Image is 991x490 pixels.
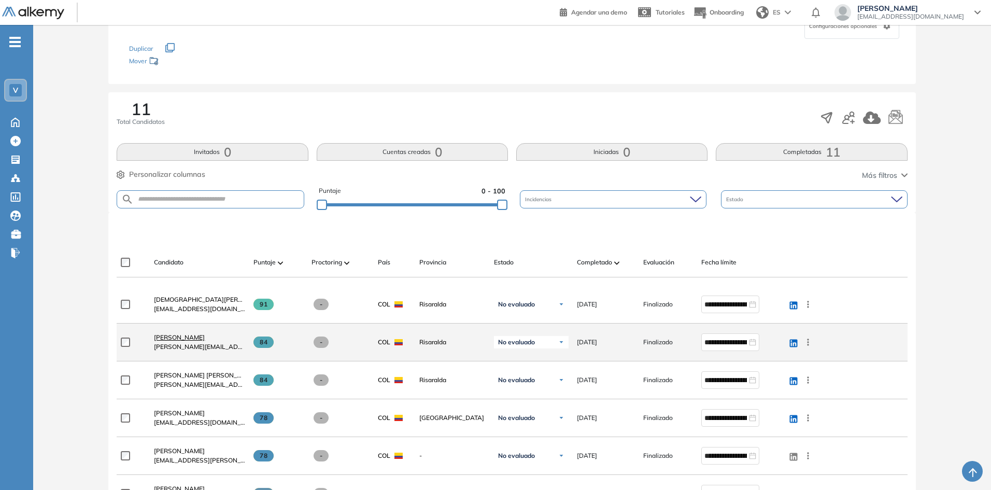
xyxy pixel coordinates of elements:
[121,193,134,206] img: SEARCH_ALT
[314,299,329,310] span: -
[558,301,564,307] img: Ícono de flecha
[129,169,205,180] span: Personalizar columnas
[154,447,205,455] span: [PERSON_NAME]
[419,451,486,460] span: -
[721,190,908,208] div: Estado
[154,409,245,418] a: [PERSON_NAME]
[785,10,791,15] img: arrow
[756,6,769,19] img: world
[482,186,505,196] span: 0 - 100
[378,451,390,460] span: COL
[419,413,486,423] span: [GEOGRAPHIC_DATA]
[571,8,627,16] span: Agendar una demo
[154,409,205,417] span: [PERSON_NAME]
[154,342,245,352] span: [PERSON_NAME][EMAIL_ADDRESS][DOMAIN_NAME]
[117,143,308,161] button: Invitados0
[498,376,535,384] span: No evaluado
[494,258,514,267] span: Estado
[378,375,390,385] span: COL
[154,296,275,303] span: [DEMOGRAPHIC_DATA][PERSON_NAME]
[154,380,245,389] span: [PERSON_NAME][EMAIL_ADDRESS][PERSON_NAME][DOMAIN_NAME]
[862,170,908,181] button: Más filtros
[558,339,564,345] img: Ícono de flecha
[253,337,274,348] span: 84
[643,258,674,267] span: Evaluación
[378,413,390,423] span: COL
[857,4,964,12] span: [PERSON_NAME]
[13,86,18,94] span: V
[253,412,274,424] span: 78
[314,450,329,461] span: -
[862,170,897,181] span: Más filtros
[643,338,673,347] span: Finalizado
[378,258,390,267] span: País
[117,117,165,127] span: Total Candidatos
[319,186,341,196] span: Puntaje
[577,375,597,385] span: [DATE]
[577,413,597,423] span: [DATE]
[656,8,685,16] span: Tutoriales
[154,371,257,379] span: [PERSON_NAME] [PERSON_NAME]
[419,338,486,347] span: Risaralda
[558,453,564,459] img: Ícono de flecha
[378,338,390,347] span: COL
[516,143,707,161] button: Iniciadas0
[643,300,673,309] span: Finalizado
[419,258,446,267] span: Provincia
[154,446,245,456] a: [PERSON_NAME]
[9,41,21,43] i: -
[314,337,329,348] span: -
[520,190,706,208] div: Incidencias
[394,377,403,383] img: COL
[314,412,329,424] span: -
[131,101,151,117] span: 11
[525,195,554,203] span: Incidencias
[253,258,276,267] span: Puntaje
[419,300,486,309] span: Risaralda
[558,377,564,383] img: Ícono de flecha
[577,451,597,460] span: [DATE]
[577,258,612,267] span: Completado
[560,5,627,18] a: Agendar una demo
[701,258,737,267] span: Fecha límite
[129,45,153,52] span: Duplicar
[498,338,535,346] span: No evaluado
[498,452,535,460] span: No evaluado
[154,333,205,341] span: [PERSON_NAME]
[154,418,245,427] span: [EMAIL_ADDRESS][DOMAIN_NAME]
[154,371,245,380] a: [PERSON_NAME] [PERSON_NAME]
[278,261,283,264] img: [missing "en.ARROW_ALT" translation]
[857,12,964,21] span: [EMAIL_ADDRESS][DOMAIN_NAME]
[643,413,673,423] span: Finalizado
[804,13,899,39] div: Configuraciones opcionales
[809,22,879,30] span: Configuraciones opcionales
[154,456,245,465] span: [EMAIL_ADDRESS][PERSON_NAME][PERSON_NAME][DOMAIN_NAME]
[716,143,907,161] button: Completadas11
[419,375,486,385] span: Risaralda
[154,295,245,304] a: [DEMOGRAPHIC_DATA][PERSON_NAME]
[314,374,329,386] span: -
[253,374,274,386] span: 84
[693,2,744,24] button: Onboarding
[498,300,535,309] span: No evaluado
[394,339,403,345] img: COL
[498,414,535,422] span: No evaluado
[129,52,233,72] div: Mover
[558,415,564,421] img: Ícono de flecha
[154,258,183,267] span: Candidato
[378,300,390,309] span: COL
[2,7,64,20] img: Logo
[344,261,349,264] img: [missing "en.ARROW_ALT" translation]
[643,451,673,460] span: Finalizado
[394,453,403,459] img: COL
[726,195,745,203] span: Estado
[614,261,619,264] img: [missing "en.ARROW_ALT" translation]
[154,333,245,342] a: [PERSON_NAME]
[773,8,781,17] span: ES
[710,8,744,16] span: Onboarding
[317,143,508,161] button: Cuentas creadas0
[253,450,274,461] span: 78
[577,338,597,347] span: [DATE]
[643,375,673,385] span: Finalizado
[312,258,342,267] span: Proctoring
